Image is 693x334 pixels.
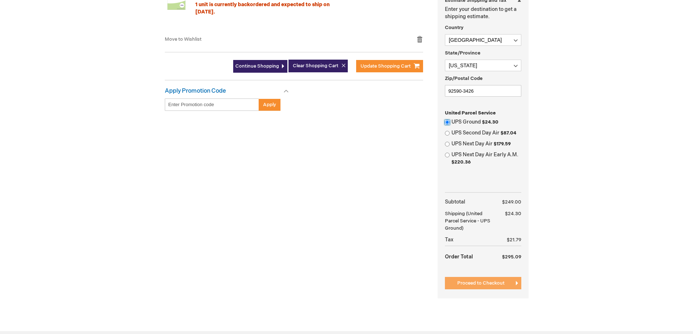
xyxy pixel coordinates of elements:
[445,110,496,116] span: United Parcel Service
[288,60,348,72] button: Clear Shopping Cart
[165,88,226,94] strong: Apply Promotion Code
[451,129,521,137] label: UPS Second Day Air
[235,63,279,69] span: Continue Shopping
[451,151,521,166] label: UPS Next Day Air Early A.M.
[451,140,521,148] label: UPS Next Day Air
[356,60,423,72] button: Update Shopping Cart
[501,130,516,136] span: $87.04
[165,36,202,42] a: Move to Wishlist
[445,234,497,246] th: Tax
[195,1,332,16] div: 1 unit is currently backordered and expected to ship on [DATE].
[293,63,338,69] span: Clear Shopping Cart
[445,277,521,289] button: Proceed to Checkout
[445,250,473,263] strong: Order Total
[445,25,463,31] span: Country
[233,60,287,73] a: Continue Shopping
[507,237,521,243] span: $21.79
[451,118,521,126] label: UPS Ground
[502,199,521,205] span: $249.00
[502,254,521,260] span: $295.09
[451,159,471,165] span: $220.36
[457,280,505,286] span: Proceed to Checkout
[482,119,498,125] span: $24.30
[505,211,521,217] span: $24.30
[361,63,411,69] span: Update Shopping Cart
[445,196,497,208] th: Subtotal
[445,211,465,217] span: Shipping
[263,102,276,108] span: Apply
[445,50,481,56] span: State/Province
[445,6,521,20] p: Enter your destination to get a shipping estimate.
[445,76,483,81] span: Zip/Postal Code
[445,211,490,231] span: (United Parcel Service - UPS Ground)
[259,98,280,111] button: Apply
[165,98,259,111] input: Enter Promotion code
[494,141,511,147] span: $179.59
